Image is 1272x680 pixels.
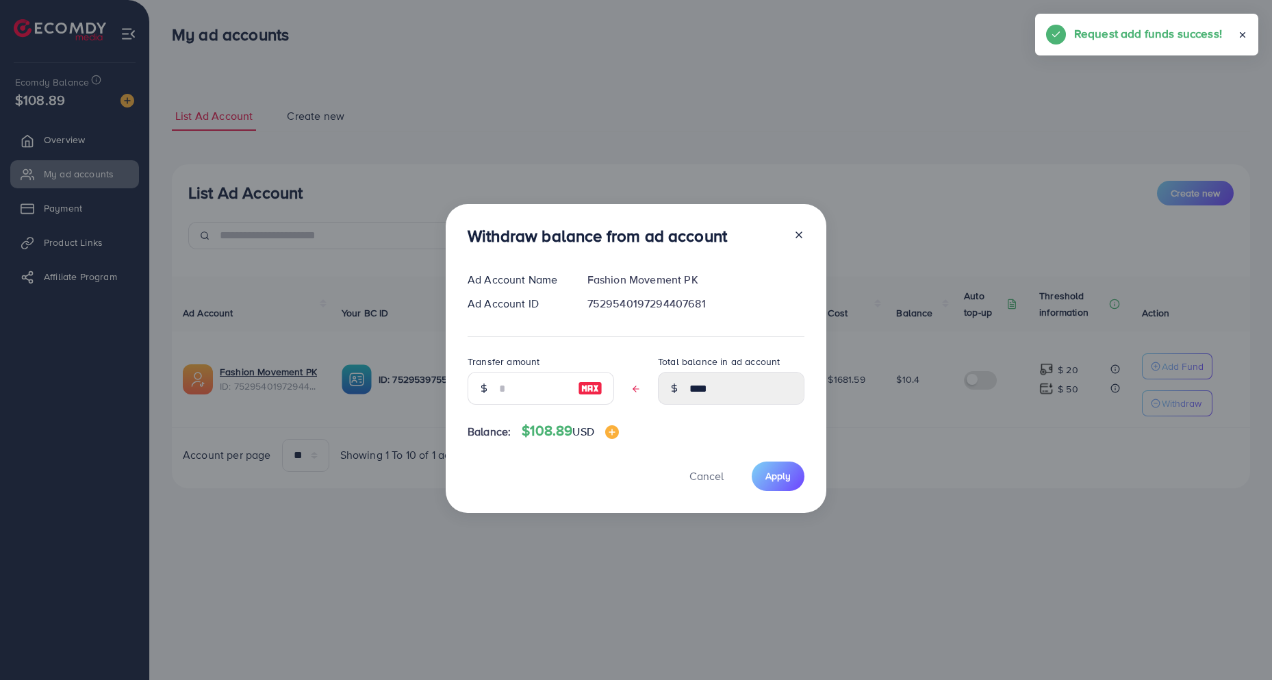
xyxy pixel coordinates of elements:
div: Ad Account ID [457,296,576,312]
label: Transfer amount [468,355,539,368]
h3: Withdraw balance from ad account [468,226,727,246]
h4: $108.89 [522,423,619,440]
h5: Request add funds success! [1074,25,1222,42]
button: Cancel [672,462,741,491]
span: Balance: [468,424,511,440]
label: Total balance in ad account [658,355,780,368]
img: image [605,425,619,439]
div: 7529540197294407681 [576,296,815,312]
span: Cancel [689,468,724,483]
span: USD [572,424,594,439]
span: Apply [765,469,791,483]
button: Apply [752,462,804,491]
div: Ad Account Name [457,272,576,288]
img: image [578,380,602,396]
iframe: Chat [1214,618,1262,670]
div: Fashion Movement PK [576,272,815,288]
